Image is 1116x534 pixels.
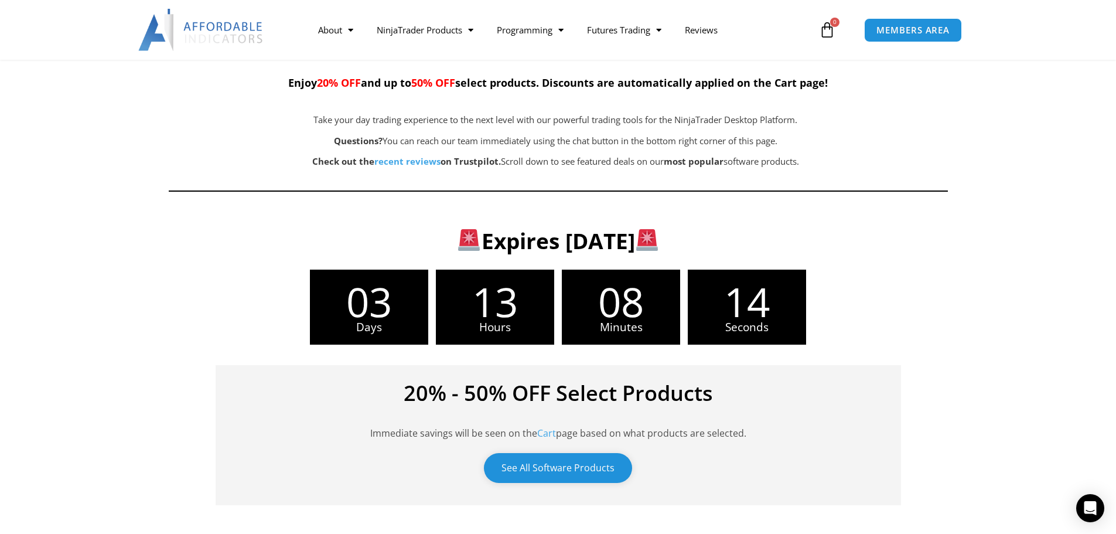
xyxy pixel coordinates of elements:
[312,155,501,167] strong: Check out the on Trustpilot.
[374,155,441,167] a: recent reviews
[1076,494,1104,522] div: Open Intercom Messenger
[562,281,680,322] span: 08
[411,76,455,90] span: 50% OFF
[310,281,428,322] span: 03
[575,16,673,43] a: Futures Trading
[485,16,575,43] a: Programming
[458,229,480,251] img: 🚨
[830,18,839,27] span: 0
[227,154,885,170] p: Scroll down to see featured deals on our software products.
[187,227,929,255] h3: Expires [DATE]
[306,16,365,43] a: About
[138,9,264,51] img: LogoAI | Affordable Indicators – NinjaTrader
[233,410,883,441] p: Immediate savings will be seen on the page based on what products are selected.
[688,322,806,333] span: Seconds
[310,322,428,333] span: Days
[334,135,383,147] strong: Questions?
[864,18,962,42] a: MEMBERS AREA
[436,281,554,322] span: 13
[562,322,680,333] span: Minutes
[436,322,554,333] span: Hours
[484,453,632,483] a: See All Software Products
[801,13,853,47] a: 0
[673,16,729,43] a: Reviews
[313,114,797,125] span: Take your day trading experience to the next level with our powerful trading tools for the NinjaT...
[688,281,806,322] span: 14
[288,76,828,90] span: Enjoy and up to select products. Discounts are automatically applied on the Cart page!
[317,76,361,90] span: 20% OFF
[365,16,485,43] a: NinjaTrader Products
[876,26,950,35] span: MEMBERS AREA
[664,155,723,167] b: most popular
[537,427,556,440] a: Cart
[227,133,885,149] p: You can reach our team immediately using the chat button in the bottom right corner of this page.
[636,229,658,251] img: 🚨
[233,383,883,404] h4: 20% - 50% OFF Select Products
[306,16,816,43] nav: Menu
